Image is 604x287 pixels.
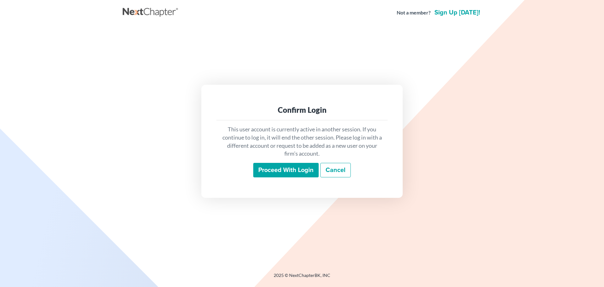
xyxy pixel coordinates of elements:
[221,105,383,115] div: Confirm Login
[320,163,351,177] a: Cancel
[123,272,481,284] div: 2025 © NextChapterBK, INC
[433,9,481,16] a: Sign up [DATE]!
[253,163,319,177] input: Proceed with login
[221,125,383,158] p: This user account is currently active in another session. If you continue to log in, it will end ...
[397,9,431,16] strong: Not a member?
